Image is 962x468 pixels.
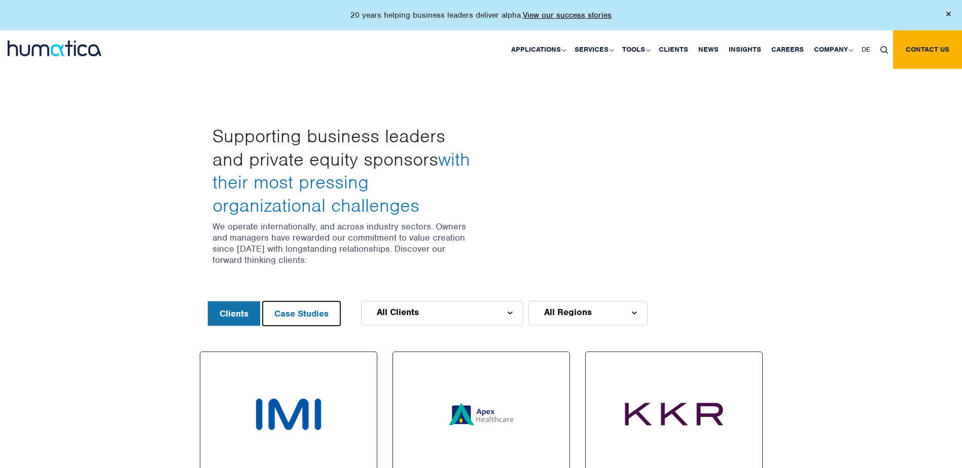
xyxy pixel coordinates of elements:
[350,10,612,20] p: 20 years helping business leaders deliver alpha.
[604,371,743,458] img: KKR
[693,30,724,69] a: News
[506,30,569,69] a: Applications
[212,147,470,217] span: with their most pressing organizational challenges
[857,30,875,69] a: DE
[377,308,419,316] span: All Clients
[263,301,340,326] button: Case Studies
[438,371,525,458] img: Apex Healthcare
[569,30,617,69] a: Services
[893,30,962,69] a: Contact us
[544,308,592,316] span: All Regions
[8,41,101,56] img: logo
[880,46,888,54] img: search_icon
[632,311,636,315] img: d_arroww
[219,371,358,458] img: IMI
[862,45,870,54] span: DE
[766,30,809,69] a: Careers
[212,221,474,265] p: We operate internationally, and across industry sectors. Owners and managers have rewarded our co...
[724,30,766,69] a: Insights
[523,10,612,20] a: View our success stories
[208,301,260,326] button: Clients
[654,30,693,69] a: Clients
[809,30,857,69] a: Company
[212,125,474,217] h3: Supporting business leaders and private equity sponsors
[508,311,512,315] img: d_arroww
[617,30,654,69] a: Tools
